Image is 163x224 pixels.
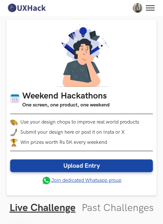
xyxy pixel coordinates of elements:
img: trophy.png [10,139,18,146]
span: Submit your design here or post it on Insta or X [20,129,125,135]
img: Your profile pic [133,3,142,13]
img: whatsapp.png [42,176,51,185]
img: mobile-in-hand.png [10,129,18,136]
img: A designer thinking [51,23,112,87]
button: Toggle menu [131,2,144,14]
h3: One screen, one product, one weekend [22,101,110,109]
li: Use your design chops to improve real world products [10,118,153,126]
button: Toggle menu [144,2,157,14]
a: Past Challenges [82,202,154,214]
a: Join dedicated Whatsapp group [42,176,121,185]
li: Win prizes worth Rs 5K every weekend [10,139,153,146]
ul: Tabs Interface [6,195,157,214]
img: Calendar icon [10,94,20,104]
a: Upload Entry [10,159,153,172]
img: palette.png [10,118,18,126]
a: Live Challenge [10,202,76,214]
h1: Weekend Hackathons [22,91,110,101]
img: UXHack-logo.png [6,3,47,13]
